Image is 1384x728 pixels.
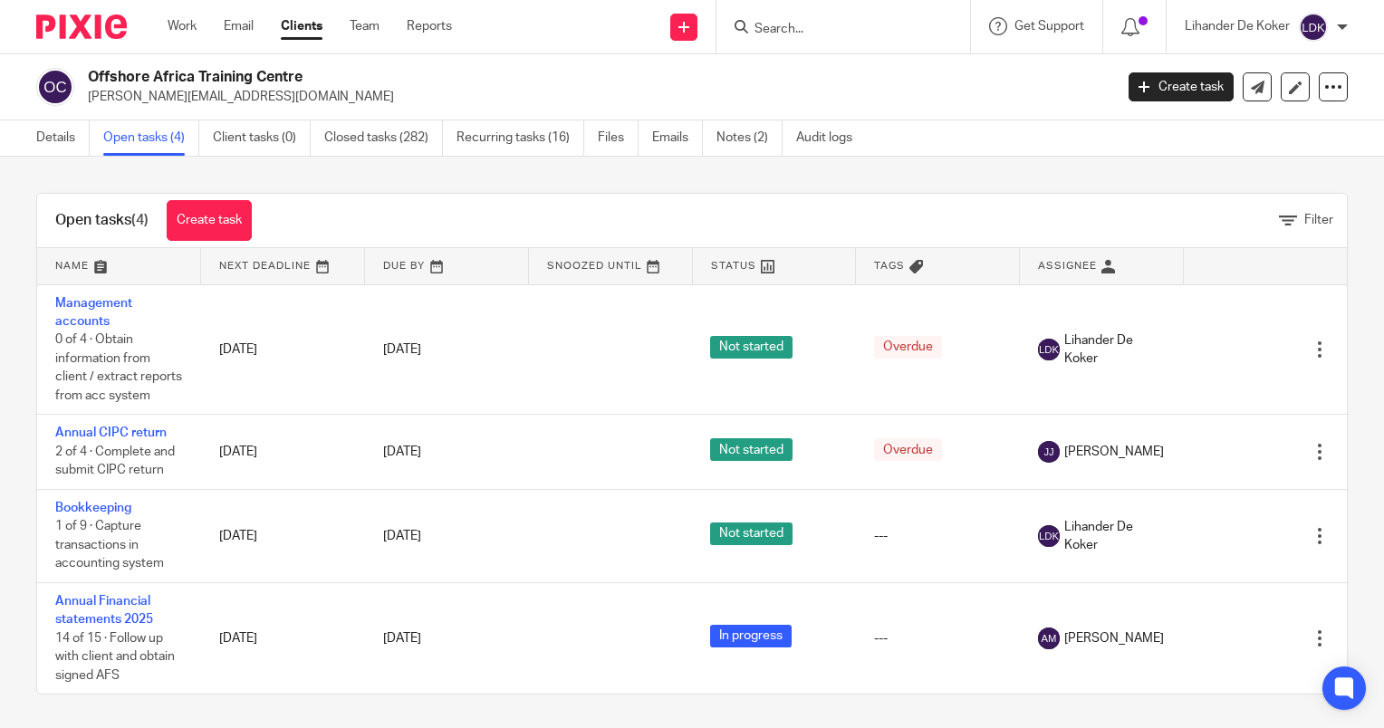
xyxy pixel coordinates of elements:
[201,582,365,694] td: [DATE]
[55,333,182,402] span: 0 of 4 · Obtain information from client / extract reports from acc system
[281,17,322,35] a: Clients
[224,17,254,35] a: Email
[710,522,793,545] span: Not started
[547,261,642,271] span: Snoozed Until
[55,595,153,626] a: Annual Financial statements 2025
[383,632,421,645] span: [DATE]
[55,426,167,439] a: Annual CIPC return
[1038,627,1060,649] img: svg%3E
[874,438,942,461] span: Overdue
[1038,441,1060,463] img: svg%3E
[1185,17,1290,35] p: Lihander De Koker
[213,120,311,156] a: Client tasks (0)
[874,629,1002,647] div: ---
[201,489,365,582] td: [DATE]
[36,68,74,106] img: svg%3E
[36,14,127,39] img: Pixie
[710,625,792,647] span: In progress
[710,438,793,461] span: Not started
[201,284,365,415] td: [DATE]
[55,502,131,514] a: Bookkeeping
[1304,214,1333,226] span: Filter
[1014,20,1084,33] span: Get Support
[131,213,149,227] span: (4)
[103,120,199,156] a: Open tasks (4)
[201,415,365,489] td: [DATE]
[383,445,421,458] span: [DATE]
[1064,331,1166,369] span: Lihander De Koker
[383,343,421,356] span: [DATE]
[1064,443,1164,461] span: [PERSON_NAME]
[711,261,756,271] span: Status
[55,520,164,570] span: 1 of 9 · Capture transactions in accounting system
[753,22,916,38] input: Search
[55,297,132,328] a: Management accounts
[407,17,452,35] a: Reports
[1064,518,1166,555] span: Lihander De Koker
[710,336,793,359] span: Not started
[1064,629,1164,647] span: [PERSON_NAME]
[88,88,1101,106] p: [PERSON_NAME][EMAIL_ADDRESS][DOMAIN_NAME]
[598,120,639,156] a: Files
[36,120,90,156] a: Details
[457,120,584,156] a: Recurring tasks (16)
[1038,339,1060,360] img: svg%3E
[1038,525,1060,547] img: svg%3E
[796,120,866,156] a: Audit logs
[874,336,942,359] span: Overdue
[167,200,252,241] a: Create task
[55,632,175,682] span: 14 of 15 · Follow up with client and obtain signed AFS
[874,527,1002,545] div: ---
[1299,13,1328,42] img: svg%3E
[168,17,197,35] a: Work
[1129,72,1234,101] a: Create task
[88,68,899,87] h2: Offshore Africa Training Centre
[652,120,703,156] a: Emails
[55,445,175,477] span: 2 of 4 · Complete and submit CIPC return
[55,211,149,230] h1: Open tasks
[874,261,905,271] span: Tags
[350,17,380,35] a: Team
[383,530,421,542] span: [DATE]
[716,120,783,156] a: Notes (2)
[324,120,443,156] a: Closed tasks (282)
